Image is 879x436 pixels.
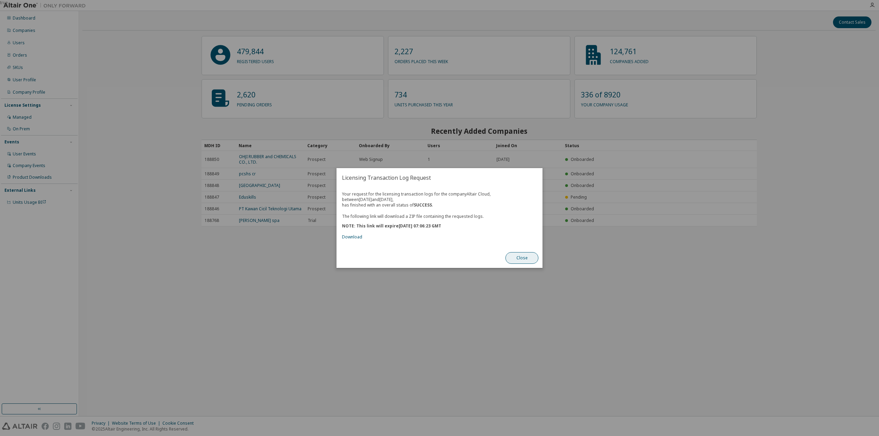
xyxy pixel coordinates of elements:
p: The following link will download a ZIP file containing the requested logs. [342,213,537,219]
h2: Licensing Transaction Log Request [336,168,543,187]
a: Download [342,234,362,240]
div: Your request for the licensing transaction logs for the company Altair Cloud , between [DATE] and... [342,191,537,240]
b: NOTE: This link will expire [DATE] 07:06:23 GMT [342,223,441,229]
button: Close [505,252,538,264]
b: SUCCESS [414,202,432,208]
